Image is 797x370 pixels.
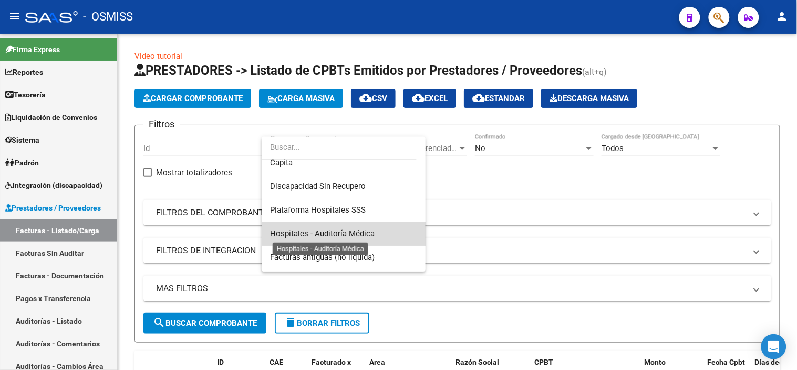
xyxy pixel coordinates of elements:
div: Open Intercom Messenger [761,334,786,359]
span: Capita [270,158,293,167]
span: Hospitales - Auditoría Médica [270,229,375,238]
span: Plataforma Hospitales SSS [270,205,366,215]
span: Facturas antiguas (no liquida) [270,253,375,262]
span: Discapacidad Sin Recupero [270,182,366,191]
